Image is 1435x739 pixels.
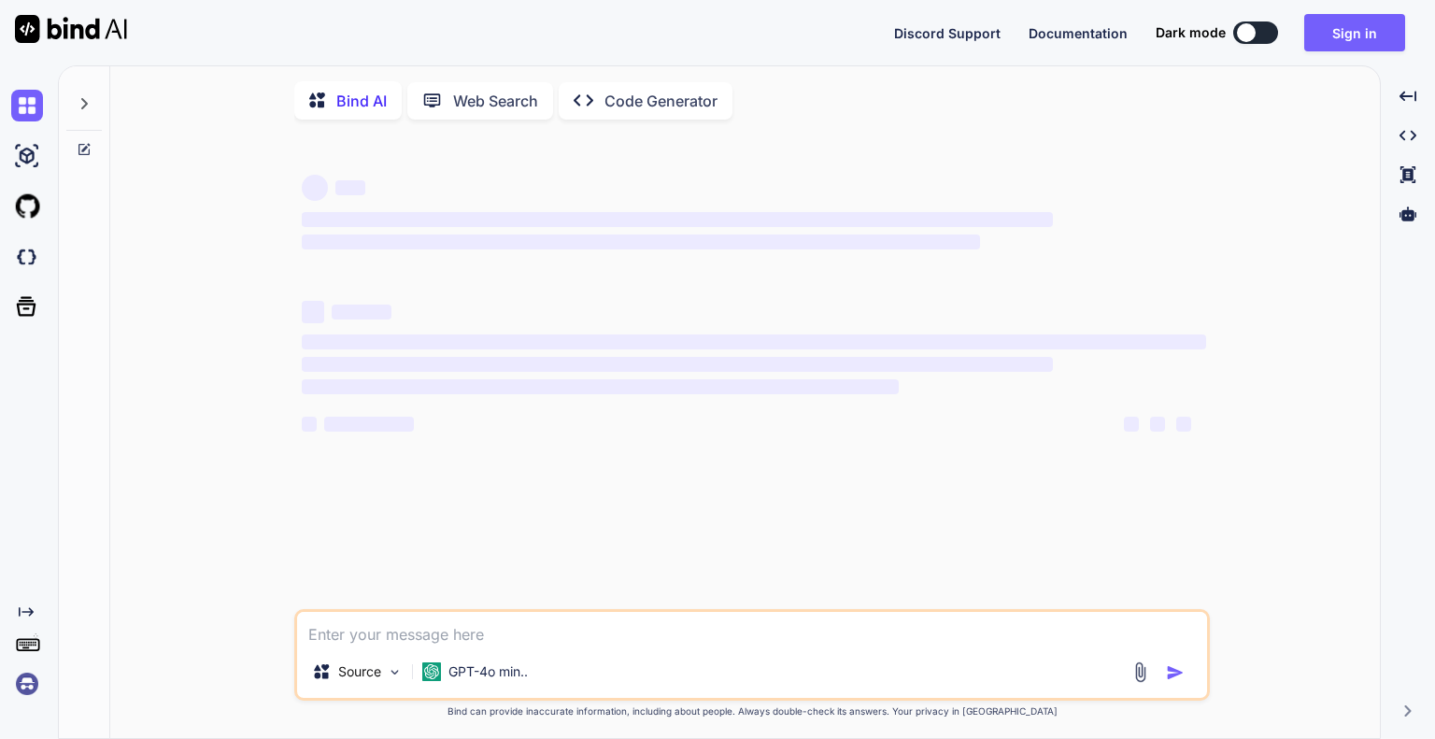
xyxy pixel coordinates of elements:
[1176,417,1191,432] span: ‌
[894,25,1001,41] span: Discord Support
[11,668,43,700] img: signin
[453,90,538,112] p: Web Search
[1166,663,1185,682] img: icon
[302,234,980,249] span: ‌
[1156,23,1226,42] span: Dark mode
[604,90,717,112] p: Code Generator
[11,140,43,172] img: ai-studio
[15,15,127,43] img: Bind AI
[302,417,317,432] span: ‌
[1150,417,1165,432] span: ‌
[894,23,1001,43] button: Discord Support
[324,417,414,432] span: ‌
[1130,661,1151,683] img: attachment
[338,662,381,681] p: Source
[1029,25,1128,41] span: Documentation
[1029,23,1128,43] button: Documentation
[335,180,365,195] span: ‌
[387,664,403,680] img: Pick Models
[332,305,391,320] span: ‌
[1124,417,1139,432] span: ‌
[11,90,43,121] img: chat
[1304,14,1405,51] button: Sign in
[302,334,1206,349] span: ‌
[336,90,387,112] p: Bind AI
[302,379,899,394] span: ‌
[294,704,1210,718] p: Bind can provide inaccurate information, including about people. Always double-check its answers....
[422,662,441,681] img: GPT-4o mini
[302,301,324,323] span: ‌
[11,241,43,273] img: darkCloudIdeIcon
[448,662,528,681] p: GPT-4o min..
[302,357,1052,372] span: ‌
[302,175,328,201] span: ‌
[11,191,43,222] img: githubLight
[302,212,1052,227] span: ‌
